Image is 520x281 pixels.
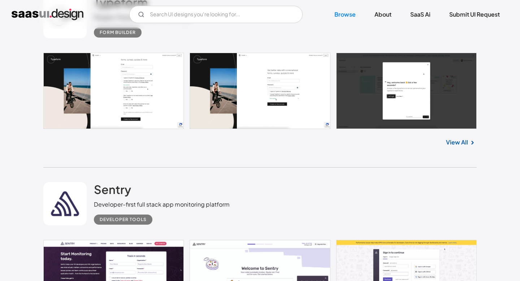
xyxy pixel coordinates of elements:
[402,7,439,22] a: SaaS Ai
[94,200,230,209] div: Developer-first full stack app monitoring platform
[94,182,131,200] a: Sentry
[12,9,83,20] a: home
[446,138,468,147] a: View All
[129,6,303,23] input: Search UI designs you're looking for...
[100,215,147,224] div: Developer tools
[441,7,508,22] a: Submit UI Request
[366,7,400,22] a: About
[94,182,131,196] h2: Sentry
[129,6,303,23] form: Email Form
[100,28,136,37] div: Form Builder
[326,7,364,22] a: Browse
